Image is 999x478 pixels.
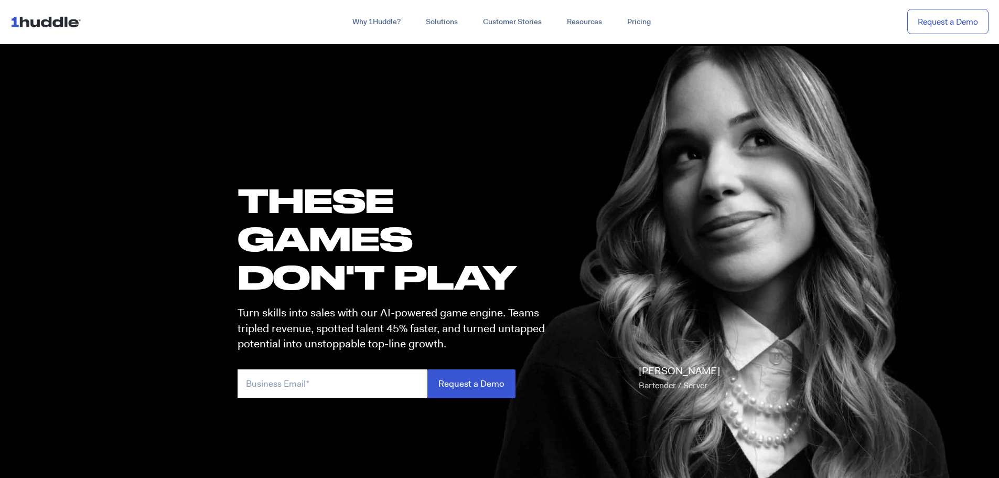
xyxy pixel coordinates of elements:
[639,380,707,391] span: Bartender / Server
[238,181,554,296] h1: these GAMES DON'T PLAY
[907,9,989,35] a: Request a Demo
[413,13,470,31] a: Solutions
[470,13,554,31] a: Customer Stories
[238,305,554,352] p: Turn skills into sales with our AI-powered game engine. Teams tripled revenue, spotted talent 45%...
[639,364,720,393] p: [PERSON_NAME]
[615,13,663,31] a: Pricing
[238,369,427,398] input: Business Email*
[554,13,615,31] a: Resources
[340,13,413,31] a: Why 1Huddle?
[10,12,85,31] img: ...
[427,369,515,398] input: Request a Demo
